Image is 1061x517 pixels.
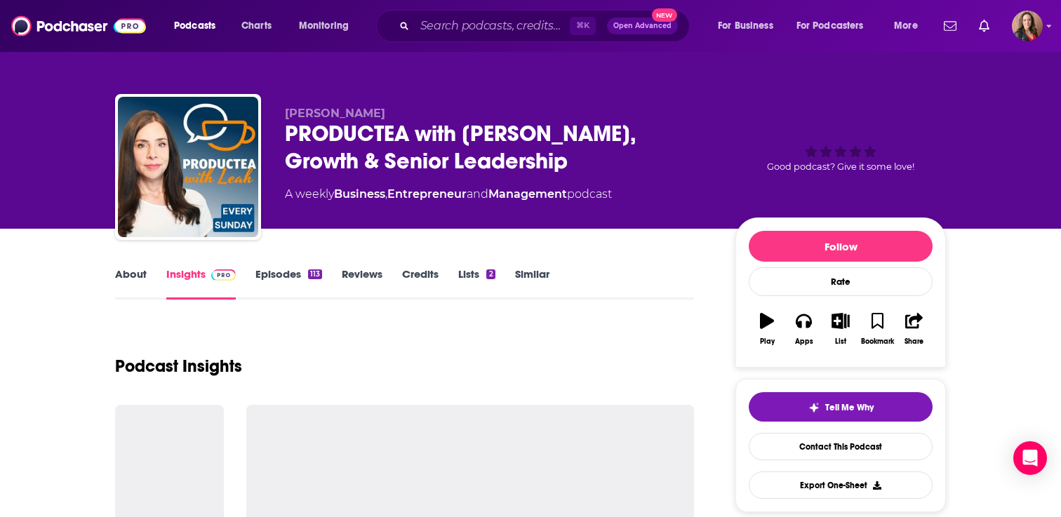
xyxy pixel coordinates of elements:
button: open menu [787,15,884,37]
div: 2 [486,269,495,279]
span: Charts [241,16,272,36]
button: Follow [749,231,933,262]
a: Business [334,187,385,201]
button: open menu [289,15,367,37]
div: Share [905,337,923,346]
a: About [115,267,147,300]
input: Search podcasts, credits, & more... [415,15,570,37]
span: ⌘ K [570,17,596,35]
a: Episodes113 [255,267,322,300]
a: Credits [402,267,439,300]
button: open menu [708,15,791,37]
button: Share [896,304,933,354]
div: Rate [749,267,933,296]
span: [PERSON_NAME] [285,107,385,120]
button: Bookmark [859,304,895,354]
img: tell me why sparkle [808,402,820,413]
h1: Podcast Insights [115,356,242,377]
span: New [652,8,677,22]
button: Open AdvancedNew [607,18,678,34]
button: open menu [884,15,935,37]
span: For Podcasters [796,16,864,36]
button: Play [749,304,785,354]
button: tell me why sparkleTell Me Why [749,392,933,422]
div: 113 [308,269,322,279]
span: Open Advanced [613,22,672,29]
div: List [835,337,846,346]
button: open menu [164,15,234,37]
a: Management [488,187,567,201]
a: InsightsPodchaser Pro [166,267,236,300]
a: Contact This Podcast [749,433,933,460]
a: Reviews [342,267,382,300]
span: Good podcast? Give it some love! [767,161,914,172]
img: Podchaser - Follow, Share and Rate Podcasts [11,13,146,39]
img: Podchaser Pro [211,269,236,281]
div: Open Intercom Messenger [1013,441,1047,475]
a: Show notifications dropdown [938,14,962,38]
a: Similar [515,267,549,300]
img: PRODUCTEA with Leah, Growth & Senior Leadership [118,97,258,237]
span: Logged in as catygray [1012,11,1043,41]
button: List [822,304,859,354]
span: More [894,16,918,36]
span: Podcasts [174,16,215,36]
span: and [467,187,488,201]
div: Play [760,337,775,346]
button: Apps [785,304,822,354]
a: Entrepreneur [387,187,467,201]
button: Export One-Sheet [749,471,933,499]
div: Bookmark [861,337,894,346]
div: A weekly podcast [285,186,612,203]
div: Good podcast? Give it some love! [735,107,946,194]
a: Charts [232,15,280,37]
a: Show notifications dropdown [973,14,995,38]
span: For Business [718,16,773,36]
button: Show profile menu [1012,11,1043,41]
div: Search podcasts, credits, & more... [389,10,703,42]
a: Lists2 [458,267,495,300]
div: Apps [795,337,813,346]
span: , [385,187,387,201]
img: User Profile [1012,11,1043,41]
span: Monitoring [299,16,349,36]
span: Tell Me Why [825,402,874,413]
